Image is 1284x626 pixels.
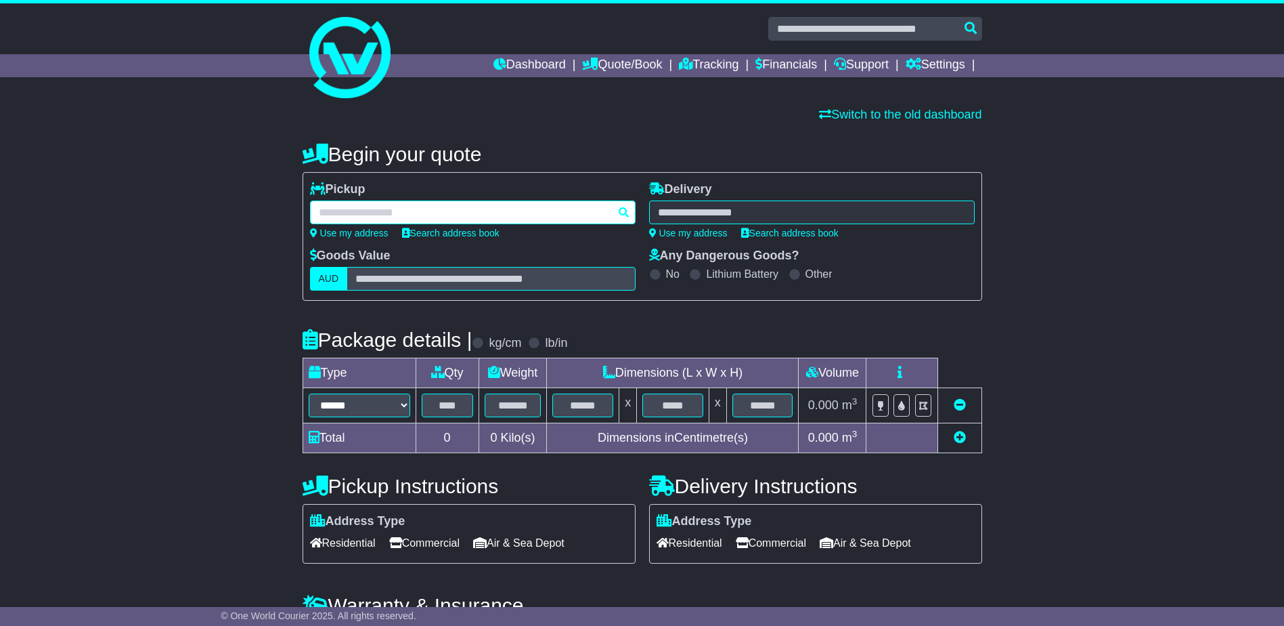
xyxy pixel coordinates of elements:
a: Use my address [310,228,389,238]
a: Dashboard [493,54,566,77]
label: Any Dangerous Goods? [649,249,799,264]
label: Goods Value [310,249,391,264]
label: Lithium Battery [706,268,778,280]
h4: Begin your quote [303,143,982,165]
td: Kilo(s) [479,423,547,453]
a: Quote/Book [582,54,662,77]
label: kg/cm [489,336,521,351]
span: Air & Sea Depot [473,533,564,554]
sup: 3 [852,429,858,439]
span: 0.000 [808,431,839,444]
a: Add new item [954,431,966,444]
td: Dimensions (L x W x H) [547,358,799,388]
span: Commercial [389,533,460,554]
label: No [666,268,680,280]
td: Dimensions in Centimetre(s) [547,423,799,453]
td: Type [303,358,416,388]
a: Remove this item [954,398,966,412]
a: Financials [755,54,817,77]
h4: Pickup Instructions [303,475,636,497]
span: 0.000 [808,398,839,412]
label: Address Type [310,514,405,529]
a: Support [834,54,889,77]
span: © One World Courier 2025. All rights reserved. [221,610,416,621]
td: Volume [799,358,866,388]
h4: Warranty & Insurance [303,594,982,617]
label: AUD [310,267,348,291]
span: 0 [490,431,497,444]
label: Other [805,268,833,280]
span: Residential [657,533,722,554]
label: Delivery [649,182,712,197]
span: Residential [310,533,376,554]
span: Air & Sea Depot [820,533,911,554]
label: Address Type [657,514,752,529]
a: Search address book [402,228,500,238]
a: Settings [906,54,965,77]
a: Use my address [649,228,728,238]
typeahead: Please provide city [310,201,636,224]
h4: Package details | [303,329,472,351]
td: Qty [416,358,479,388]
span: m [842,431,858,444]
span: m [842,398,858,412]
td: x [619,388,637,423]
a: Switch to the old dashboard [819,108,981,121]
a: Tracking [679,54,738,77]
label: Pickup [310,182,366,197]
td: Weight [479,358,547,388]
a: Search address book [741,228,839,238]
sup: 3 [852,396,858,406]
label: lb/in [545,336,567,351]
h4: Delivery Instructions [649,475,982,497]
td: x [709,388,726,423]
td: 0 [416,423,479,453]
td: Total [303,423,416,453]
span: Commercial [736,533,806,554]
